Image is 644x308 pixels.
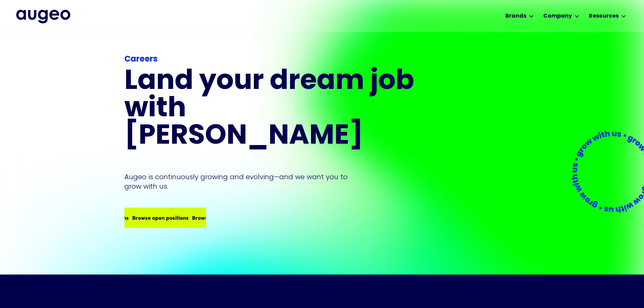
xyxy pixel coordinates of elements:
img: Augeo's full logo in midnight blue. [16,10,70,23]
div: Resources [589,12,619,20]
div: Browse open positions [170,213,226,221]
div: Brands [505,12,526,20]
div: Browse open positions [110,213,167,221]
strong: Careers [124,55,158,64]
a: home [16,10,70,23]
a: Browse open positionsBrowse open positions [124,207,206,228]
div: Company [543,12,572,20]
h1: Land your dream job﻿ with [PERSON_NAME] [124,68,416,150]
p: Augeo is continuously growing and evolving—and we want you to grow with us. [124,172,357,191]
